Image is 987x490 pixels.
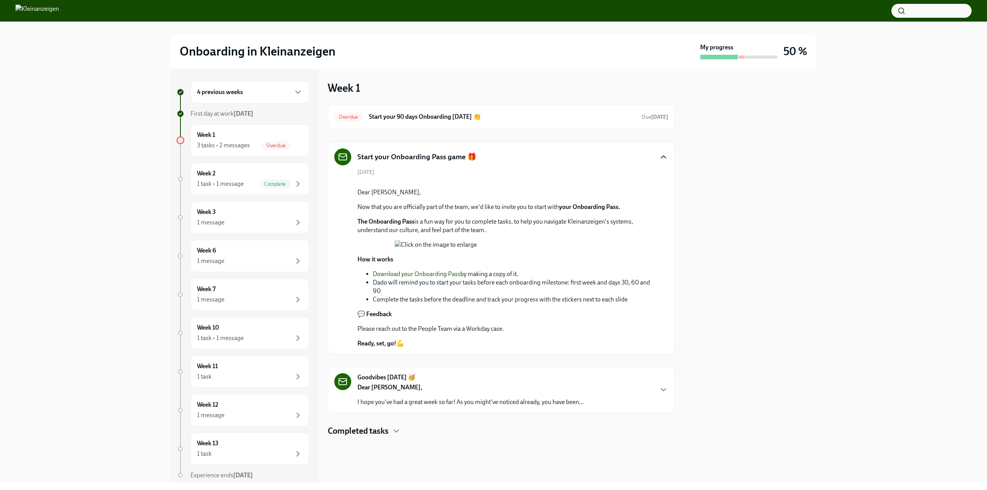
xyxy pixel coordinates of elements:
[177,317,309,349] a: Week 101 task • 1 message
[357,168,374,176] span: [DATE]
[373,270,656,278] li: by making a copy of it.
[357,325,656,333] p: Please reach out to the People Team via a Workday case.
[190,110,253,117] span: First day at work
[783,44,807,58] h3: 50 %
[357,203,656,211] p: Now that you are officially part of the team, we'd like to invite you to start with
[357,152,477,162] h5: Start your Onboarding Pass game 🎁
[180,44,335,59] h2: Onboarding in Kleinanzeigen
[177,109,309,118] a: First day at work[DATE]
[262,143,290,148] span: Overdue
[197,208,216,216] h6: Week 3
[197,334,244,342] div: 1 task • 1 message
[373,295,656,304] li: Complete the tasks before the deadline and track your progress with the stickers next to each slide
[357,188,656,197] p: Dear [PERSON_NAME],
[234,110,253,117] strong: [DATE]
[197,180,244,188] div: 1 task • 1 message
[190,81,309,103] div: 4 previous weeks
[190,471,253,479] span: Experience ends
[177,394,309,426] a: Week 121 message
[357,339,656,348] p: 💪
[177,124,309,157] a: Week 13 tasks • 2 messagesOverdue
[357,340,396,347] strong: Ready, set, go!
[357,398,584,406] p: I hope you've had a great week so far! As you might've noticed already, you have been...
[642,114,668,120] span: Due
[328,81,360,95] h3: Week 1
[197,246,216,255] h6: Week 6
[197,88,243,96] h6: 4 previous weeks
[177,433,309,465] a: Week 131 task
[357,310,392,318] strong: 💬 Feedback
[197,257,224,265] div: 1 message
[197,411,224,419] div: 1 message
[197,169,216,178] h6: Week 2
[197,323,219,332] h6: Week 10
[259,181,290,187] span: Complete
[559,203,620,210] strong: your Onboarding Pass.
[700,43,733,52] strong: My progress
[373,270,460,278] a: Download your Onboarding Pass
[395,241,619,249] button: Zoom image
[15,5,59,17] img: Kleinanzeigen
[197,372,212,381] div: 1 task
[197,218,224,227] div: 1 message
[357,218,414,225] strong: The Onboarding Pass
[328,425,675,437] div: Completed tasks
[357,217,656,234] p: is a fun way for you to complete tasks, to help you navigate Kleinanzeigen's systems, understand ...
[357,256,393,263] strong: How it works
[177,355,309,388] a: Week 111 task
[642,113,668,121] span: September 4th, 2025 16:00
[357,373,416,382] strong: Goodvibes [DATE] 🥳
[177,163,309,195] a: Week 21 task • 1 messageComplete
[328,425,389,437] h4: Completed tasks
[197,450,212,458] div: 1 task
[197,131,215,139] h6: Week 1
[177,201,309,234] a: Week 31 message
[197,141,250,150] div: 3 tasks • 2 messages
[651,114,668,120] strong: [DATE]
[177,240,309,272] a: Week 61 message
[197,401,218,409] h6: Week 12
[373,278,656,295] li: Dado will remind you to start your tasks before each onboarding milestone: first week and days 30...
[334,111,668,123] a: OverdueStart your 90 days Onboarding [DATE] 👏Due[DATE]
[197,295,224,304] div: 1 message
[233,471,253,479] strong: [DATE]
[334,114,363,120] span: Overdue
[197,439,219,448] h6: Week 13
[197,285,216,293] h6: Week 7
[197,362,218,370] h6: Week 11
[369,113,635,121] h6: Start your 90 days Onboarding [DATE] 👏
[357,384,422,391] strong: Dear [PERSON_NAME],
[177,278,309,311] a: Week 71 message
